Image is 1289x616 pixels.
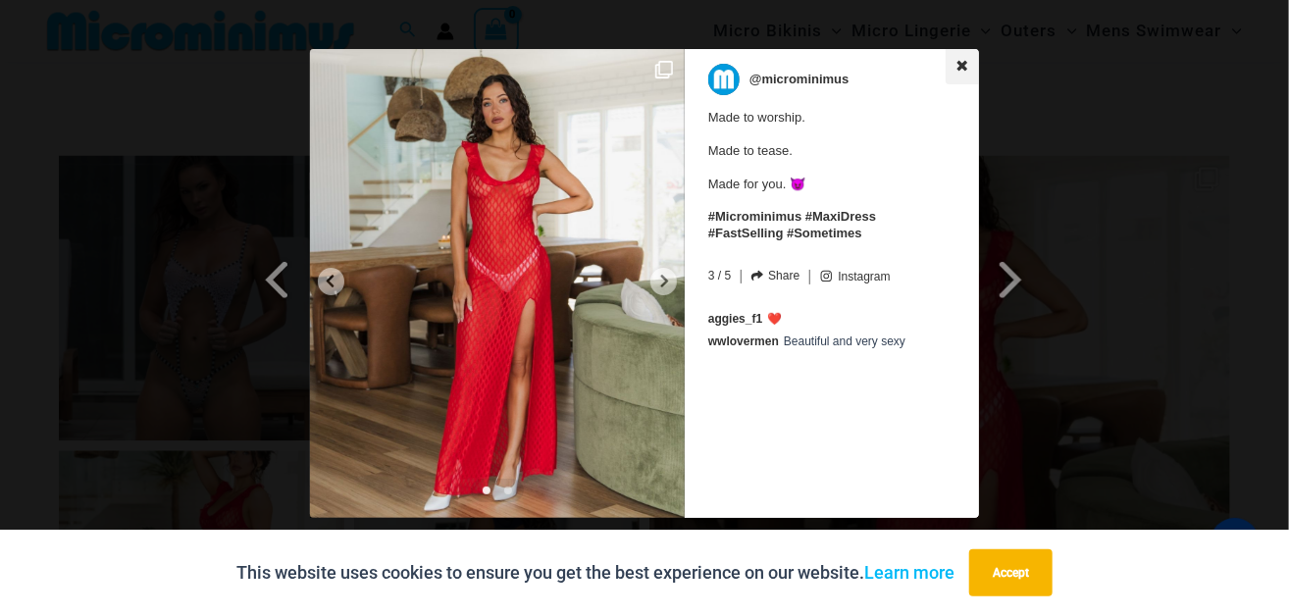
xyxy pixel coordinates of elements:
[864,562,954,583] a: Learn more
[969,549,1053,596] button: Accept
[708,265,731,282] span: 3 / 5
[708,209,801,224] a: #Microminimus
[708,100,943,242] span: Made to worship. Made to tease. Made for you. 😈
[708,64,740,95] img: microminimus.jpg
[708,312,762,326] a: aggies_f1
[787,226,862,240] a: #Sometimes
[767,312,782,326] span: ❤️
[708,334,779,348] a: wwlovermen
[784,334,905,348] span: Beautiful and very sexy
[820,270,890,284] a: Instagram
[708,226,784,240] a: #FastSelling
[708,64,943,95] a: @microminimus
[749,64,850,95] p: @microminimus
[236,558,954,588] p: This website uses cookies to ensure you get the best experience on our website.
[751,270,799,283] a: Share
[805,209,876,224] a: #MaxiDress
[310,49,685,518] img: Made to worship.<br> <br> Made to tease.<br> <br> Made for you. 😈<br> <br> #Microminimus #MaxiDre...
